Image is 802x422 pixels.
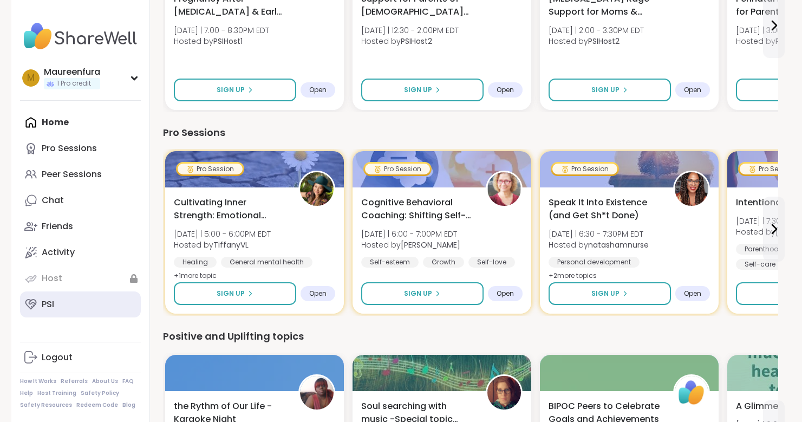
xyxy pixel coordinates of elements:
span: Sign Up [591,289,620,298]
span: Sign Up [217,85,245,95]
div: Logout [42,352,73,363]
span: [DATE] | 7:00 - 8:30PM EDT [174,25,269,36]
button: Sign Up [174,282,296,305]
a: Blog [122,401,135,409]
div: Self-esteem [361,257,419,268]
span: Hosted by [361,36,459,47]
span: Hosted by [174,36,269,47]
span: [DATE] | 6:00 - 7:00PM EDT [361,229,460,239]
span: Sign Up [404,289,432,298]
a: Activity [20,239,141,265]
span: Open [684,86,701,94]
div: Parenthood [736,244,792,255]
div: Chat [42,194,64,206]
div: Self-care [736,259,784,270]
span: Cognitive Behavioral Coaching: Shifting Self-Talk [361,196,474,222]
span: Open [497,289,514,298]
div: Pro Sessions [163,125,778,140]
span: Hosted by [549,239,649,250]
b: PSIHost2 [588,36,620,47]
button: Sign Up [549,79,671,101]
a: Redeem Code [76,401,118,409]
a: Safety Policy [81,389,119,397]
span: Hosted by [549,36,644,47]
a: Host Training [37,389,76,397]
b: natashamnurse [588,239,649,250]
a: FAQ [122,378,134,385]
span: Sign Up [591,85,620,95]
div: PSI [42,298,54,310]
span: [DATE] | 12:30 - 2:00PM EDT [361,25,459,36]
div: Friends [42,220,73,232]
span: Hosted by [174,239,271,250]
span: [DATE] | 6:30 - 7:30PM EDT [549,229,649,239]
div: Peer Sessions [42,168,102,180]
span: Hosted by [361,239,460,250]
div: Pro Sessions [42,142,97,154]
div: Activity [42,246,75,258]
a: Peer Sessions [20,161,141,187]
img: TiffanyVL [300,172,334,206]
a: Pro Sessions [20,135,141,161]
button: Sign Up [174,79,296,101]
span: Open [309,289,327,298]
img: ShareWell [675,376,708,410]
div: Healing [174,257,217,268]
div: Personal development [549,257,640,268]
img: Fausta [487,172,521,206]
b: PSIHost2 [401,36,432,47]
a: Safety Resources [20,401,72,409]
a: About Us [92,378,118,385]
button: Sign Up [361,79,484,101]
b: PSIHost1 [213,36,243,47]
a: How It Works [20,378,56,385]
a: Logout [20,345,141,371]
span: 1 Pro credit [57,79,91,88]
div: Pro Session [365,164,430,174]
div: Pro Session [178,164,243,174]
div: Growth [423,257,464,268]
img: HeatherCM24 [487,376,521,410]
span: Open [684,289,701,298]
button: Sign Up [361,282,484,305]
a: Friends [20,213,141,239]
a: PSI [20,291,141,317]
a: Chat [20,187,141,213]
div: Host [42,272,62,284]
span: [DATE] | 5:00 - 6:00PM EDT [174,229,271,239]
a: Host [20,265,141,291]
span: Sign Up [404,85,432,95]
a: Help [20,389,33,397]
b: TiffanyVL [213,239,249,250]
img: ShareWell Nav Logo [20,17,141,55]
a: Referrals [61,378,88,385]
div: General mental health [221,257,312,268]
div: Self-love [468,257,515,268]
button: Sign Up [549,282,671,305]
b: [PERSON_NAME] [401,239,460,250]
span: M [27,71,35,85]
span: Open [497,86,514,94]
span: Speak It Into Existence (and Get Sh*t Done) [549,196,661,222]
img: mwanabe3 [300,376,334,410]
div: Pro Session [552,164,617,174]
div: Positive and Uplifting topics [163,329,778,344]
img: natashamnurse [675,172,708,206]
div: Maureenfura [44,66,100,78]
span: [DATE] | 2:00 - 3:30PM EDT [549,25,644,36]
span: Cultivating Inner Strength: Emotional Regulation [174,196,286,222]
span: Sign Up [217,289,245,298]
span: Open [309,86,327,94]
